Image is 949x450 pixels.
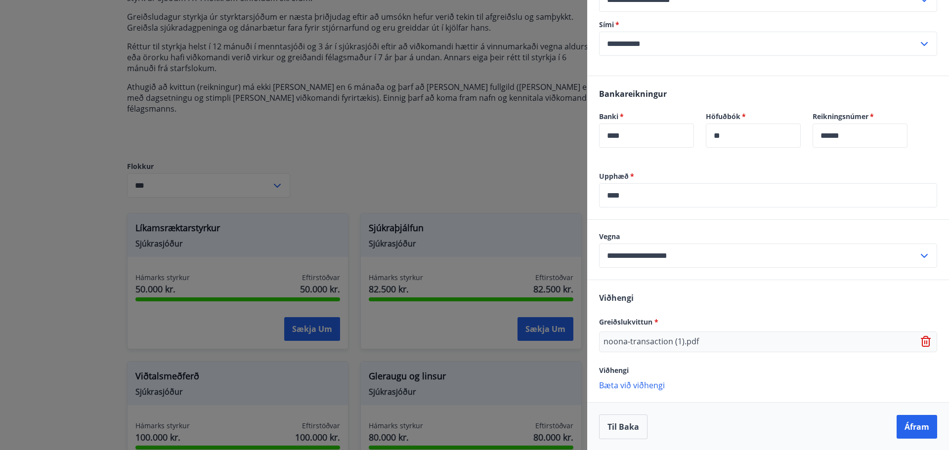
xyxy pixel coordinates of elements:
[599,317,658,327] span: Greiðslukvittun
[604,336,699,348] p: noona-transaction (1).pdf
[599,20,937,30] label: Sími
[599,112,694,122] label: Banki
[599,171,937,181] label: Upphæð
[813,112,907,122] label: Reikningsnúmer
[897,415,937,439] button: Áfram
[599,183,937,207] div: Upphæð
[599,88,667,99] span: Bankareikningur
[599,366,629,375] span: Viðhengi
[599,380,937,390] p: Bæta við viðhengi
[599,414,647,439] button: Til baka
[706,112,801,122] label: Höfuðbók
[599,292,634,303] span: Viðhengi
[599,232,937,242] label: Vegna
